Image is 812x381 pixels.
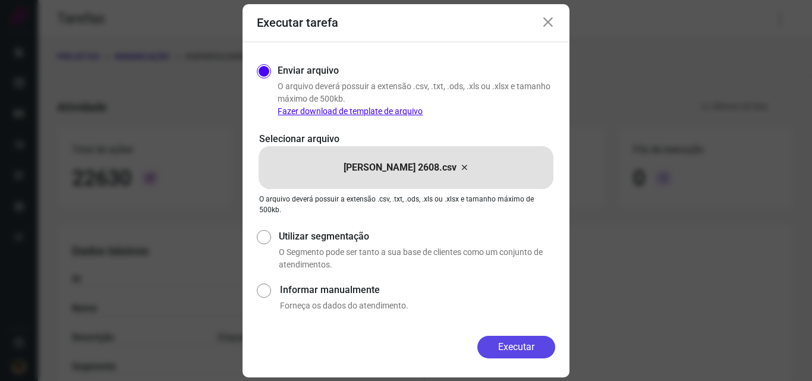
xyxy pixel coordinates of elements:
p: O arquivo deverá possuir a extensão .csv, .txt, .ods, .xls ou .xlsx e tamanho máximo de 500kb. [259,194,553,215]
p: O arquivo deverá possuir a extensão .csv, .txt, .ods, .xls ou .xlsx e tamanho máximo de 500kb. [278,80,555,118]
p: Forneça os dados do atendimento. [280,300,555,312]
h3: Executar tarefa [257,15,338,30]
label: Utilizar segmentação [279,229,555,244]
label: Informar manualmente [280,283,555,297]
p: Selecionar arquivo [259,132,553,146]
p: [PERSON_NAME] 2608.csv [344,160,457,175]
p: O Segmento pode ser tanto a sua base de clientes como um conjunto de atendimentos. [279,246,555,271]
label: Enviar arquivo [278,64,339,78]
button: Executar [477,336,555,358]
a: Fazer download de template de arquivo [278,106,423,116]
